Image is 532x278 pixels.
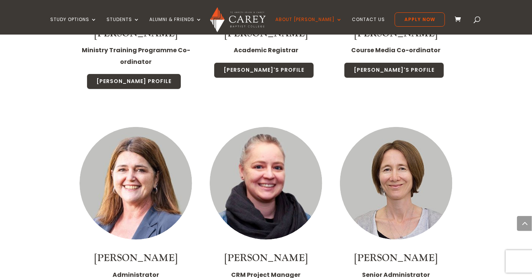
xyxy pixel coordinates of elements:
[82,46,190,66] strong: Ministry Training Programme Co-ordinator
[80,127,192,240] img: Julie Polglaze
[355,252,438,264] a: [PERSON_NAME]
[234,46,298,54] strong: Academic Registrar
[275,17,342,35] a: About [PERSON_NAME]
[214,62,314,78] a: [PERSON_NAME]'s Profile
[94,252,177,264] a: [PERSON_NAME]
[395,12,445,27] a: Apply Now
[149,17,202,35] a: Alumni & Friends
[50,17,97,35] a: Study Options
[224,252,308,264] a: [PERSON_NAME]
[210,7,266,33] img: Carey Baptist College
[107,17,140,35] a: Students
[344,62,444,78] a: [PERSON_NAME]'s Profile
[352,46,441,54] strong: Course Media Co-ordinator
[352,17,385,35] a: Contact Us
[87,74,181,89] a: [PERSON_NAME] Profile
